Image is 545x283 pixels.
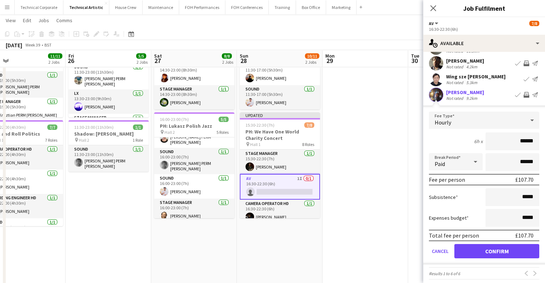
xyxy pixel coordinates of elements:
[15,0,63,14] button: Technical Corporate
[153,57,162,65] span: 27
[160,117,189,122] span: 16:00-23:00 (7h)
[225,0,269,14] button: FOH Conferences
[429,21,439,26] button: AV
[302,142,314,147] span: 8 Roles
[68,89,149,114] app-card-role: LX1/113:30-23:00 (9h30m)[PERSON_NAME]
[219,117,229,122] span: 5/5
[239,57,248,65] span: 28
[429,244,451,258] button: Cancel
[446,64,465,69] div: Not rated
[68,131,149,137] h3: Shadow: [PERSON_NAME]
[47,125,57,130] span: 7/7
[154,85,234,109] app-card-role: Stage Manager1/114:30-23:00 (8h30m)[PERSON_NAME]
[465,96,479,101] div: 9.2km
[240,174,320,200] app-card-role: AV1I0/116:30-22:30 (6h)
[45,137,57,143] span: 7 Roles
[68,145,149,172] app-card-role: Sound1/111:30-23:00 (11h30m)[PERSON_NAME] PERM [PERSON_NAME]
[250,142,260,147] span: Hall 1
[429,271,460,276] span: Results 1 to 6 of 6
[446,58,484,64] div: [PERSON_NAME]
[429,215,469,221] label: Expenses budget
[137,59,148,65] div: 2 Jobs
[154,123,234,129] h3: PH: Lukasz Polish Jazz
[68,120,149,172] app-job-card: 11:30-23:00 (11h30m)1/1Shadow: [PERSON_NAME] Hall 21 RoleSound1/111:30-23:00 (11h30m)[PERSON_NAME...
[56,17,72,24] span: Comms
[63,0,109,14] button: Technical Artistic
[446,80,465,85] div: Not rated
[305,53,319,59] span: 10/11
[423,4,545,13] h3: Job Fulfilment
[429,21,434,26] span: AV
[143,0,179,14] button: Maintenance
[429,26,539,32] div: 16:30-22:30 (6h)
[216,130,229,135] span: 5 Roles
[296,0,326,14] button: Box Office
[240,112,320,218] app-job-card: Updated15:30-22:30 (7h)7/8PH: We Have One World Charity Concert Hall 18 RolesStage Manager1/115:3...
[24,42,42,48] span: Week 39
[154,148,234,174] app-card-role: Sound1/116:00-23:00 (7h)[PERSON_NAME] PERM [PERSON_NAME]
[35,16,52,25] a: Jobs
[410,57,419,65] span: 30
[240,150,320,174] app-card-role: Stage Manager1/115:30-22:30 (7h)[PERSON_NAME]
[240,112,320,118] div: Updated
[429,194,458,200] label: Subsistence
[79,137,89,143] span: Hall 2
[68,114,149,138] app-card-role: Stage Manager1/1
[133,137,143,143] span: 1 Role
[53,16,75,25] a: Comms
[48,53,62,59] span: 11/11
[326,0,357,14] button: Marketing
[154,199,234,223] app-card-role: Stage Manager1/116:00-23:00 (7h)[PERSON_NAME]
[529,21,539,26] span: 7/8
[515,176,534,183] div: £107.70
[423,35,545,52] div: Available
[515,232,534,239] div: £107.70
[465,64,479,69] div: 4.2km
[222,59,233,65] div: 2 Jobs
[240,53,248,59] span: Sun
[23,17,31,24] span: Edit
[164,130,175,135] span: Hall 2
[48,59,62,65] div: 2 Jobs
[429,176,465,183] div: Fee per person
[136,53,146,59] span: 5/5
[67,57,74,65] span: 26
[325,53,335,59] span: Mon
[435,119,451,126] span: Hourly
[240,85,320,109] app-card-role: Sound1/111:30-17:00 (5h30m)[PERSON_NAME]
[240,200,320,224] app-card-role: Camera Operator HD1/116:30-22:30 (6h)[PERSON_NAME]
[411,53,419,59] span: Tue
[429,232,479,239] div: Total fee per person
[446,73,506,80] div: Wing sze [PERSON_NAME]
[465,80,479,85] div: 5.3km
[179,0,225,14] button: FOH Performances
[68,63,149,89] app-card-role: Sound1/111:30-23:00 (11h30m)[PERSON_NAME] PERM [PERSON_NAME]
[6,17,16,24] span: View
[6,42,22,49] div: [DATE]
[154,112,234,218] app-job-card: 16:00-23:00 (7h)5/5PH: Lukasz Polish Jazz Hall 25 Roles[PERSON_NAME]LX1/116:00-23:00 (7h)[PERSON_...
[245,122,274,128] span: 15:30-22:30 (7h)
[74,125,114,130] span: 11:30-23:00 (11h30m)
[154,174,234,199] app-card-role: Sound1/116:00-23:00 (7h)[PERSON_NAME]
[20,16,34,25] a: Edit
[324,57,335,65] span: 29
[133,125,143,130] span: 1/1
[44,42,52,48] div: BST
[446,96,465,101] div: Not rated
[240,61,320,85] app-card-role: LX1/111:30-17:00 (5h30m)[PERSON_NAME]
[474,138,483,145] div: 6h x
[38,17,49,24] span: Jobs
[154,53,162,59] span: Sat
[446,89,484,96] div: [PERSON_NAME]
[454,244,539,258] button: Confirm
[68,53,74,59] span: Fri
[435,160,445,167] span: Paid
[109,0,143,14] button: House Crew
[222,53,232,59] span: 8/8
[269,0,296,14] button: Training
[3,16,19,25] a: View
[305,59,319,65] div: 2 Jobs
